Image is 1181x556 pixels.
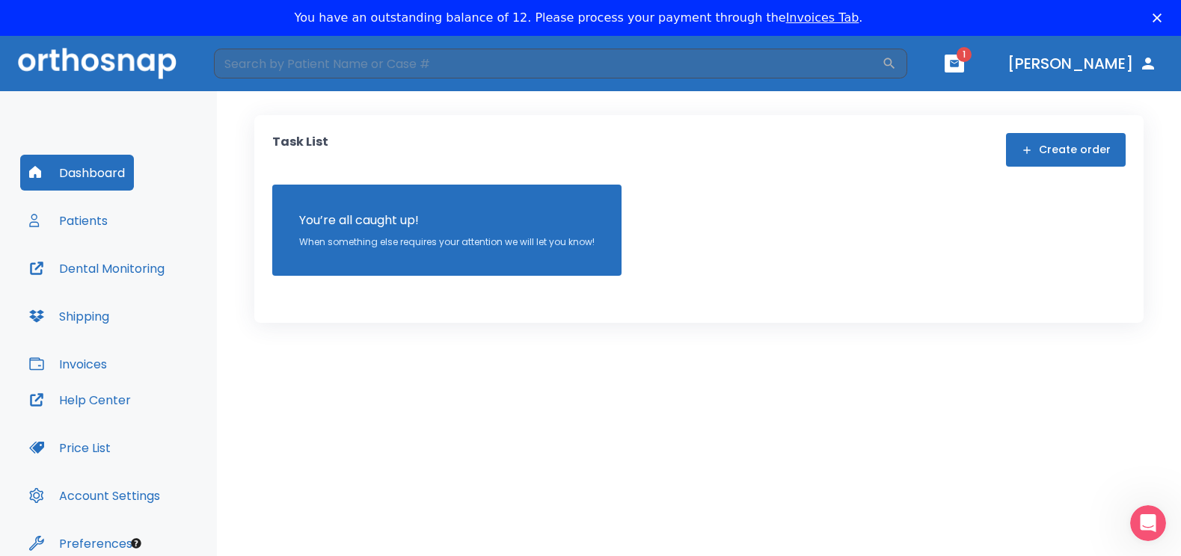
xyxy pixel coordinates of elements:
[20,346,116,382] button: Invoices
[20,250,174,286] button: Dental Monitoring
[20,298,118,334] button: Shipping
[1130,505,1166,541] iframe: Intercom live chat
[786,10,859,25] a: Invoices Tab
[129,537,143,550] div: Tooltip anchor
[20,382,140,418] button: Help Center
[214,49,882,78] input: Search by Patient Name or Case #
[20,155,134,191] button: Dashboard
[20,203,117,238] button: Patients
[18,48,177,78] img: Orthosnap
[1153,13,1168,22] div: Close
[295,10,863,25] div: You have an outstanding balance of 12. Please process your payment through the .
[20,478,169,513] button: Account Settings
[957,47,972,62] span: 1
[299,235,595,249] p: When something else requires your attention we will let you know!
[299,211,595,229] p: You’re all caught up!
[1001,50,1163,77] button: [PERSON_NAME]
[272,133,328,167] p: Task List
[1006,133,1126,167] button: Create order
[20,430,120,466] button: Price List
